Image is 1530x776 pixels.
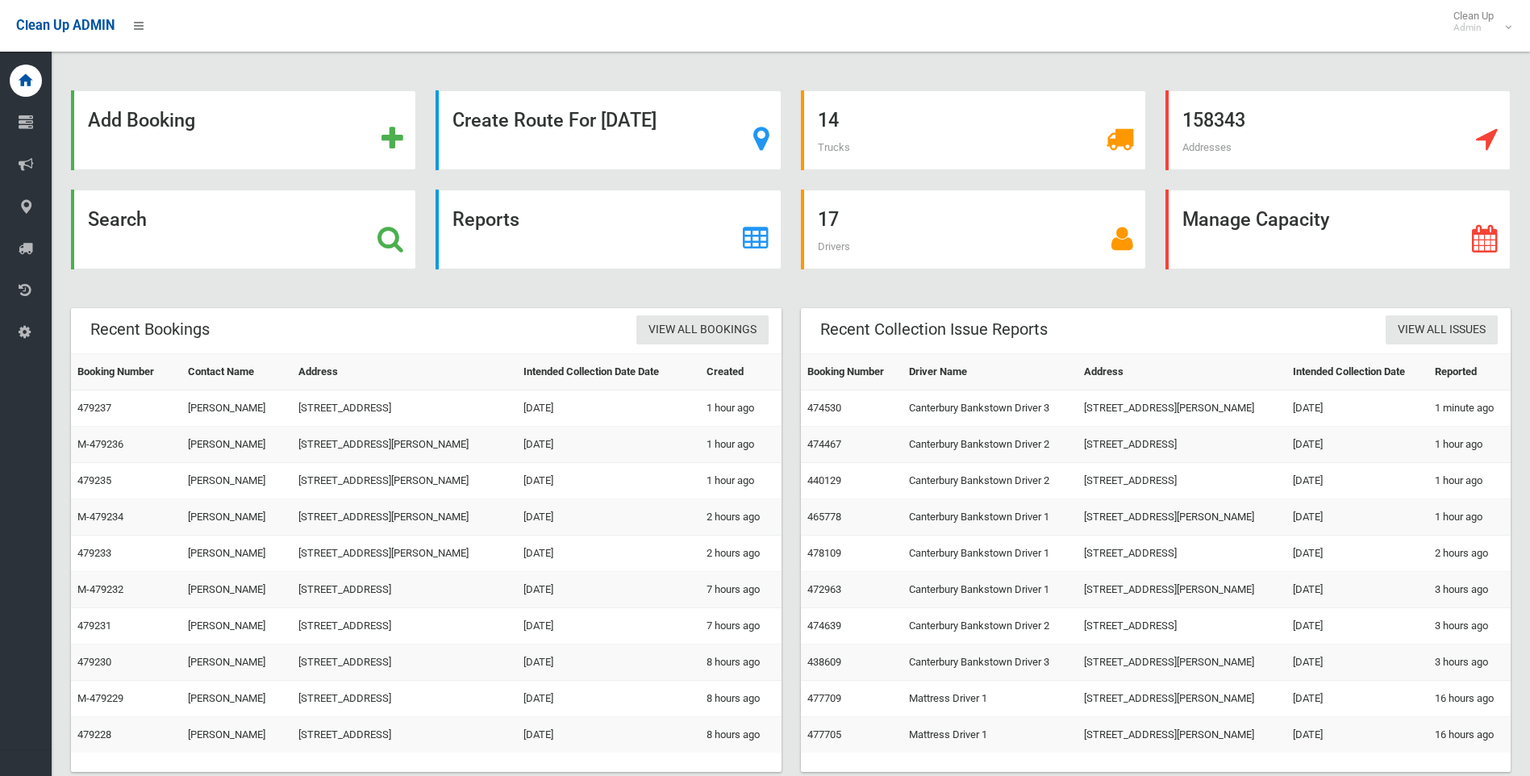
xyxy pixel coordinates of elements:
a: 479230 [77,656,111,668]
td: [STREET_ADDRESS] [1078,463,1286,499]
a: Manage Capacity [1165,190,1511,269]
td: 16 hours ago [1428,681,1511,717]
a: 465778 [807,511,841,523]
td: 1 hour ago [1428,499,1511,536]
a: 14 Trucks [801,90,1146,170]
th: Intended Collection Date Date [517,354,699,390]
td: [PERSON_NAME] [181,681,293,717]
td: [DATE] [1286,390,1429,427]
td: [STREET_ADDRESS][PERSON_NAME] [1078,681,1286,717]
td: [DATE] [517,499,699,536]
span: Trucks [818,141,850,153]
strong: Search [88,208,147,231]
a: 474639 [807,620,841,632]
td: [STREET_ADDRESS][PERSON_NAME] [292,536,517,572]
td: [STREET_ADDRESS] [292,572,517,608]
td: 1 hour ago [1428,463,1511,499]
a: M-479229 [77,692,123,704]
th: Address [1078,354,1286,390]
td: Canterbury Bankstown Driver 1 [903,572,1078,608]
td: [PERSON_NAME] [181,608,293,645]
td: Canterbury Bankstown Driver 1 [903,536,1078,572]
td: [DATE] [1286,572,1429,608]
td: [DATE] [1286,536,1429,572]
a: 479233 [77,547,111,559]
td: [PERSON_NAME] [181,463,293,499]
td: [DATE] [517,536,699,572]
td: [DATE] [1286,427,1429,463]
td: [STREET_ADDRESS][PERSON_NAME] [1078,645,1286,681]
td: 1 hour ago [700,390,782,427]
td: [DATE] [517,717,699,753]
strong: 158343 [1182,109,1245,131]
td: [DATE] [1286,645,1429,681]
td: [DATE] [517,427,699,463]
a: M-479236 [77,438,123,450]
strong: Reports [452,208,519,231]
a: M-479232 [77,583,123,595]
td: 8 hours ago [700,717,782,753]
a: View All Bookings [636,315,769,345]
span: Clean Up ADMIN [16,18,115,33]
td: [STREET_ADDRESS] [1078,536,1286,572]
td: Canterbury Bankstown Driver 3 [903,645,1078,681]
a: 17 Drivers [801,190,1146,269]
a: 477709 [807,692,841,704]
strong: 17 [818,208,839,231]
td: Canterbury Bankstown Driver 2 [903,608,1078,645]
td: [PERSON_NAME] [181,390,293,427]
td: [DATE] [517,645,699,681]
td: [STREET_ADDRESS] [292,390,517,427]
td: 1 minute ago [1428,390,1511,427]
td: 3 hours ago [1428,572,1511,608]
td: 1 hour ago [1428,427,1511,463]
a: 440129 [807,474,841,486]
td: [PERSON_NAME] [181,717,293,753]
td: [PERSON_NAME] [181,572,293,608]
strong: 14 [818,109,839,131]
td: Canterbury Bankstown Driver 1 [903,499,1078,536]
a: 438609 [807,656,841,668]
td: 16 hours ago [1428,717,1511,753]
a: 478109 [807,547,841,559]
th: Created [700,354,782,390]
span: Clean Up [1445,10,1510,34]
th: Reported [1428,354,1511,390]
td: 2 hours ago [700,499,782,536]
td: 1 hour ago [700,427,782,463]
td: [PERSON_NAME] [181,536,293,572]
td: 2 hours ago [700,536,782,572]
a: 479231 [77,620,111,632]
td: [STREET_ADDRESS][PERSON_NAME] [292,463,517,499]
span: Drivers [818,240,850,252]
a: M-479234 [77,511,123,523]
a: 472963 [807,583,841,595]
th: Booking Number [801,354,903,390]
td: 8 hours ago [700,645,782,681]
td: [DATE] [1286,608,1429,645]
td: [DATE] [1286,681,1429,717]
header: Recent Bookings [71,314,229,345]
td: [STREET_ADDRESS] [1078,427,1286,463]
td: Canterbury Bankstown Driver 3 [903,390,1078,427]
td: [DATE] [517,608,699,645]
td: [DATE] [1286,499,1429,536]
td: 8 hours ago [700,681,782,717]
a: Create Route For [DATE] [436,90,781,170]
a: 479237 [77,402,111,414]
strong: Create Route For [DATE] [452,109,657,131]
th: Address [292,354,517,390]
td: [STREET_ADDRESS][PERSON_NAME] [292,499,517,536]
strong: Add Booking [88,109,195,131]
td: [DATE] [517,572,699,608]
th: Driver Name [903,354,1078,390]
td: Mattress Driver 1 [903,717,1078,753]
td: Canterbury Bankstown Driver 2 [903,427,1078,463]
td: [STREET_ADDRESS][PERSON_NAME] [1078,499,1286,536]
td: [STREET_ADDRESS] [292,717,517,753]
td: [STREET_ADDRESS] [292,608,517,645]
td: [PERSON_NAME] [181,499,293,536]
a: Reports [436,190,781,269]
a: View All Issues [1386,315,1498,345]
td: [STREET_ADDRESS][PERSON_NAME] [1078,390,1286,427]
